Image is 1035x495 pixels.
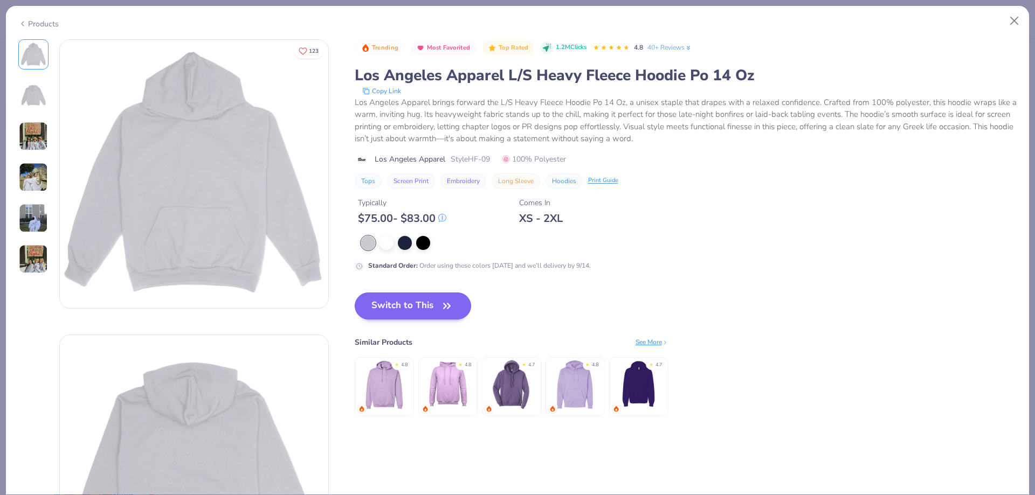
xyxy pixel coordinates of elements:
div: Typically [358,197,446,208]
img: brand logo [355,155,369,164]
div: 4.8 Stars [593,39,630,57]
span: Top Rated [499,45,529,51]
div: Order using these colors [DATE] and we’ll delivery by 9/14. [368,261,591,270]
button: Badge Button [411,41,476,55]
button: Tops [355,173,382,189]
img: trending.gif [358,406,365,412]
img: Most Favorited sort [416,44,425,52]
img: trending.gif [486,406,492,412]
div: 4.8 [401,361,408,369]
button: Hoodies [546,173,583,189]
img: Fresh Prints Bond St Hoodie [422,359,473,410]
img: User generated content [19,163,48,192]
span: 4.8 [634,43,643,52]
span: 100% Polyester [502,154,566,165]
div: Similar Products [355,337,412,348]
div: Products [18,18,59,30]
span: 123 [309,48,319,54]
button: Switch to This [355,292,472,319]
img: Trending sort [361,44,370,52]
button: Badge Button [356,41,404,55]
div: ★ [649,361,653,366]
button: Screen Print [387,173,435,189]
div: XS - 2XL [519,212,563,225]
div: Los Angeles Apparel brings forward the L/S Heavy Fleece Hoodie Po 14 Oz, a unisex staple that dra... [355,96,1017,145]
div: 4.8 [592,361,598,369]
img: trending.gif [422,406,429,412]
img: Port & Company Core Fleece Pullover Hooded Sweatshirt [486,359,537,410]
div: 4.7 [528,361,535,369]
div: ★ [458,361,463,366]
img: User generated content [19,122,48,151]
img: User generated content [19,245,48,274]
button: Long Sleeve [492,173,540,189]
span: 1.2M Clicks [556,43,586,52]
div: Los Angeles Apparel L/S Heavy Fleece Hoodie Po 14 Oz [355,65,1017,86]
button: copy to clipboard [359,86,404,96]
span: Style HF-09 [451,154,490,165]
img: Top Rated sort [488,44,496,52]
div: $ 75.00 - $ 83.00 [358,212,446,225]
div: 4.8 [465,361,471,369]
div: See More [636,337,668,347]
img: Independent Trading Co. Hooded Sweatshirt [549,359,601,410]
img: Front [60,40,328,308]
div: 4.7 [655,361,662,369]
img: Gildan Softstyle® Fleece Pullover Hooded Sweatshirt [613,359,664,410]
span: Los Angeles Apparel [375,154,445,165]
img: trending.gif [613,406,619,412]
div: ★ [395,361,399,366]
img: Back [20,82,46,108]
button: Close [1004,11,1025,31]
div: Print Guide [588,176,618,185]
div: Comes In [519,197,563,208]
a: 40+ Reviews [647,43,692,52]
img: User generated content [19,204,48,233]
img: Gildan Adult Heavy Blend 8 Oz. 50/50 Hooded Sweatshirt [358,359,410,410]
span: Trending [372,45,398,51]
strong: Standard Order : [368,261,418,270]
img: Front [20,41,46,67]
button: Embroidery [440,173,486,189]
div: ★ [522,361,526,366]
span: Most Favorited [427,45,470,51]
div: ★ [585,361,590,366]
button: Badge Button [482,41,534,55]
img: trending.gif [549,406,556,412]
button: Like [294,43,323,59]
